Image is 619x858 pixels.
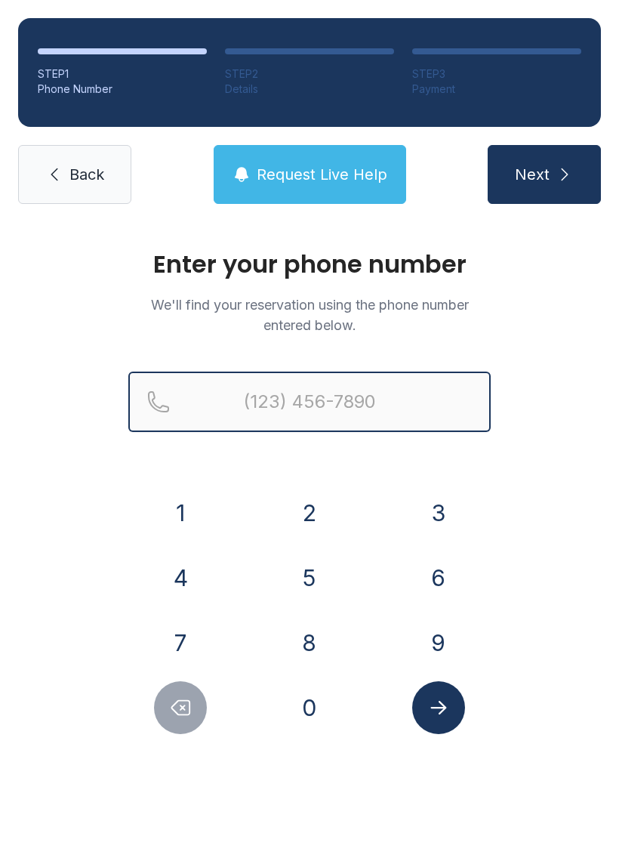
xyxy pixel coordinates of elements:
button: 9 [412,616,465,669]
button: Submit lookup form [412,681,465,734]
div: Details [225,82,394,97]
div: Payment [412,82,581,97]
button: 0 [283,681,336,734]
button: 5 [283,551,336,604]
div: STEP 3 [412,66,581,82]
button: 8 [283,616,336,669]
div: Phone Number [38,82,207,97]
button: 2 [283,486,336,539]
button: 1 [154,486,207,539]
button: 6 [412,551,465,604]
button: Delete number [154,681,207,734]
button: 7 [154,616,207,669]
button: 3 [412,486,465,539]
button: 4 [154,551,207,604]
div: STEP 1 [38,66,207,82]
div: STEP 2 [225,66,394,82]
span: Next [515,164,550,185]
p: We'll find your reservation using the phone number entered below. [128,295,491,335]
h1: Enter your phone number [128,252,491,276]
span: Back [69,164,104,185]
input: Reservation phone number [128,372,491,432]
span: Request Live Help [257,164,387,185]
